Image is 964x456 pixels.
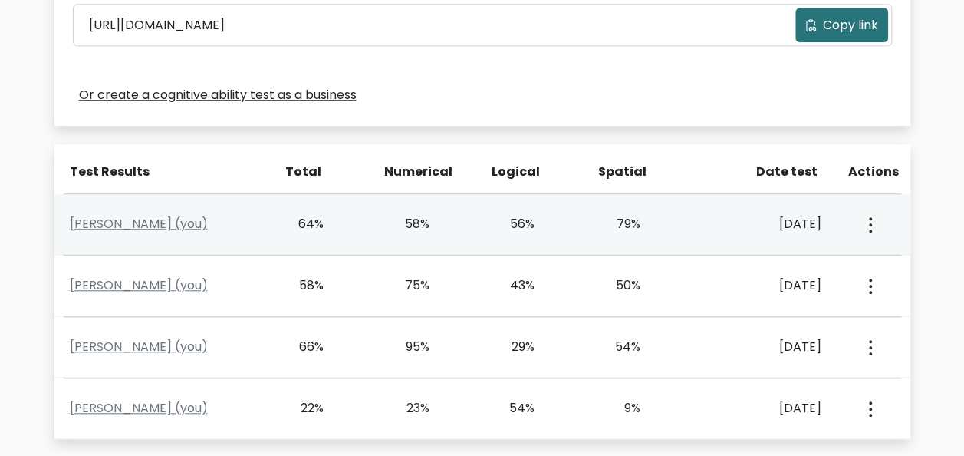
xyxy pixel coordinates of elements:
[70,399,208,417] a: [PERSON_NAME] (you)
[386,276,429,295] div: 75%
[278,163,322,181] div: Total
[598,163,643,181] div: Spatial
[70,338,208,355] a: [PERSON_NAME] (you)
[386,399,429,418] div: 23%
[492,399,535,418] div: 54%
[795,8,888,42] button: Copy link
[70,163,259,181] div: Test Results
[597,399,640,418] div: 9%
[70,215,208,233] a: [PERSON_NAME] (you)
[492,338,535,356] div: 29%
[384,163,429,181] div: Numerical
[492,163,536,181] div: Logical
[597,338,640,356] div: 54%
[702,399,821,418] div: [DATE]
[386,215,429,233] div: 58%
[386,338,429,356] div: 95%
[597,215,640,233] div: 79%
[848,163,901,181] div: Actions
[70,276,208,294] a: [PERSON_NAME] (you)
[706,163,830,181] div: Date test
[702,338,821,356] div: [DATE]
[281,215,324,233] div: 64%
[492,276,535,295] div: 43%
[281,338,324,356] div: 66%
[702,215,821,233] div: [DATE]
[702,276,821,295] div: [DATE]
[281,399,324,418] div: 22%
[79,86,357,104] a: Or create a cognitive ability test as a business
[597,276,640,295] div: 50%
[823,16,878,35] span: Copy link
[281,276,324,295] div: 58%
[492,215,535,233] div: 56%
